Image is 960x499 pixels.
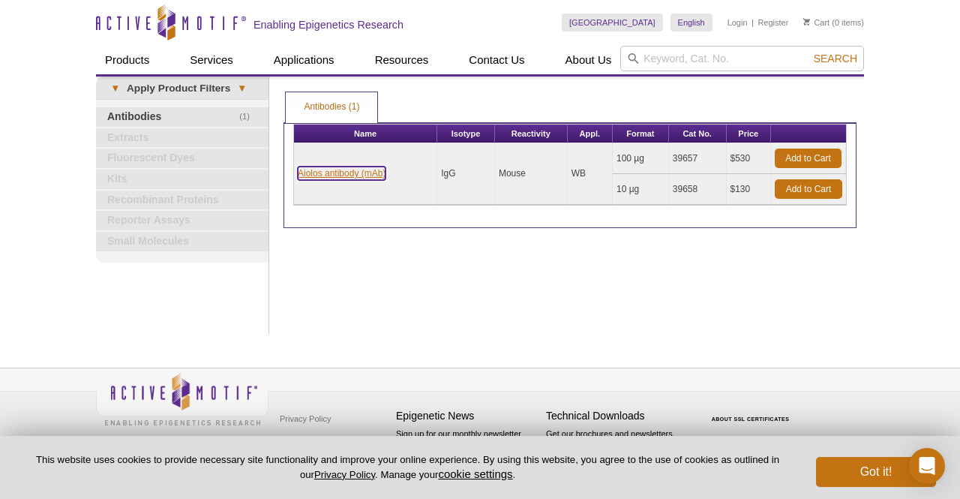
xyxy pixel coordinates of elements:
[751,14,754,32] li: |
[909,448,945,484] div: Open Intercom Messenger
[181,46,242,74] a: Services
[96,211,268,230] a: Reporter Assays
[670,14,712,32] a: English
[495,125,568,143] th: Reactivity
[546,410,688,422] h4: Technical Downloads
[96,149,268,168] a: Fluorescent Dyes
[775,179,842,199] a: Add to Cart
[613,143,669,174] td: 100 µg
[613,174,669,205] td: 10 µg
[276,430,355,452] a: Terms & Conditions
[96,170,268,189] a: Kits
[696,395,808,428] table: Click to Verify - This site chose Symantec SSL for secure e-commerce and confidential communicati...
[396,428,538,479] p: Sign up for our monthly newsletter highlighting recent publications in the field of epigenetics.
[546,428,688,466] p: Get our brochures and newsletters, or request them by mail.
[438,467,512,480] button: cookie settings
[712,416,790,422] a: ABOUT SSL CERTIFICATES
[24,453,791,482] p: This website uses cookies to provide necessary site functionality and improve your online experie...
[814,53,857,65] span: Search
[568,143,613,205] td: WB
[96,77,268,101] a: ▾Apply Product Filters▾
[96,46,158,74] a: Products
[253,18,403,32] h2: Enabling Epigenetics Research
[460,46,533,74] a: Contact Us
[96,368,268,429] img: Active Motif,
[727,143,771,174] td: $530
[809,52,862,65] button: Search
[669,143,727,174] td: 39657
[96,107,268,127] a: (1)Antibodies
[437,143,495,205] td: IgG
[495,143,568,205] td: Mouse
[556,46,621,74] a: About Us
[727,174,771,205] td: $130
[103,82,127,95] span: ▾
[314,469,375,480] a: Privacy Policy
[757,17,788,28] a: Register
[96,232,268,251] a: Small Molecules
[727,125,771,143] th: Price
[239,107,258,127] span: (1)
[620,46,864,71] input: Keyword, Cat. No.
[230,82,253,95] span: ▾
[816,457,936,487] button: Got it!
[366,46,438,74] a: Resources
[294,125,437,143] th: Name
[727,17,748,28] a: Login
[265,46,343,74] a: Applications
[613,125,669,143] th: Format
[276,407,334,430] a: Privacy Policy
[568,125,613,143] th: Appl.
[298,167,385,180] a: Aiolos antibody (mAb)
[775,149,841,168] a: Add to Cart
[96,128,268,148] a: Extracts
[803,17,829,28] a: Cart
[669,174,727,205] td: 39658
[562,14,663,32] a: [GEOGRAPHIC_DATA]
[669,125,727,143] th: Cat No.
[437,125,495,143] th: Isotype
[396,410,538,422] h4: Epigenetic News
[96,191,268,210] a: Recombinant Proteins
[803,14,864,32] li: (0 items)
[286,92,377,122] a: Antibodies (1)
[803,18,810,26] img: Your Cart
